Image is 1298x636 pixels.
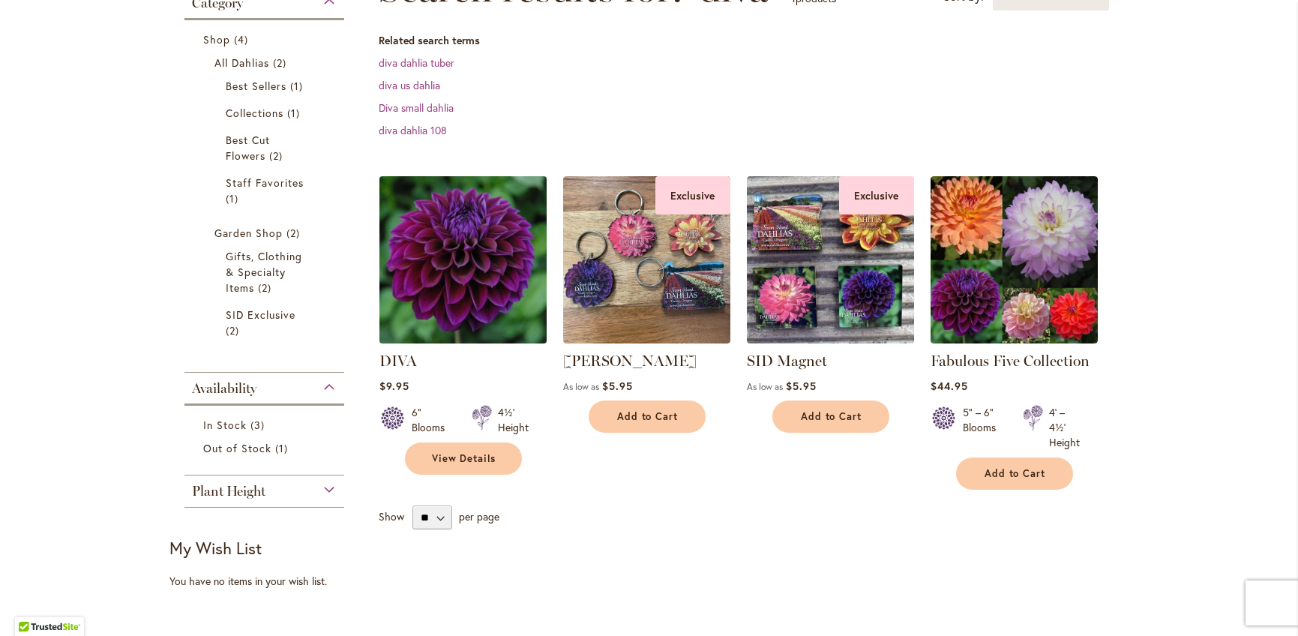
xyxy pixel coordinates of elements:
div: You have no items in your wish list. [169,574,370,589]
a: diva dahlia 108 [379,123,447,137]
div: 5" – 6" Blooms [963,405,1005,450]
a: Collections [226,105,307,121]
span: In Stock [203,418,247,432]
span: $5.95 [786,379,817,393]
span: Shop [203,32,230,46]
span: 4 [234,31,252,47]
span: 2 [273,55,290,70]
span: Out of Stock [203,441,272,455]
div: Exclusive [655,176,730,214]
div: 4' – 4½' Height [1049,405,1080,450]
a: 4 SID dahlia keychains Exclusive [563,332,730,346]
span: All Dahlias [214,55,270,70]
a: [PERSON_NAME] [563,352,697,370]
a: diva dahlia tuber [379,55,454,70]
a: Staff Favorites [226,175,307,206]
span: Availability [192,380,256,397]
a: In Stock 3 [203,417,330,433]
a: diva us dahlia [379,78,440,92]
a: SID Magnet [747,352,827,370]
img: SID Magnet [747,176,914,343]
span: As low as [747,381,783,392]
a: SID Magnet Exclusive [747,332,914,346]
span: Show [379,509,404,523]
span: Staff Favorites [226,175,304,190]
iframe: Launch Accessibility Center [11,583,53,625]
img: Diva [375,172,550,347]
a: View Details [405,442,522,475]
a: Garden Shop [214,225,319,241]
span: Collections [226,106,284,120]
span: 2 [226,322,243,338]
img: 4 SID dahlia keychains [563,176,730,343]
a: SID Exclusive [226,307,307,338]
a: Best Cut Flowers [226,132,307,163]
a: DIVA [379,352,417,370]
span: Add to Cart [985,467,1046,480]
span: 2 [258,280,275,295]
button: Add to Cart [772,400,889,433]
span: 3 [250,417,268,433]
a: Out of Stock 1 [203,440,330,456]
img: Fabulous Five Collection [931,176,1098,343]
a: Best Sellers [226,78,307,94]
span: View Details [432,452,496,465]
span: As low as [563,381,599,392]
a: Fabulous Five Collection [931,332,1098,346]
a: Gifts, Clothing &amp; Specialty Items [226,248,307,295]
button: Add to Cart [589,400,706,433]
span: Plant Height [192,483,265,499]
span: $44.95 [931,379,968,393]
a: Shop [203,31,330,47]
a: Diva small dahlia [379,100,454,115]
button: Add to Cart [956,457,1073,490]
span: $5.95 [602,379,633,393]
span: $9.95 [379,379,409,393]
a: Diva [379,332,547,346]
span: Add to Cart [617,410,679,423]
span: 1 [287,105,304,121]
div: 4½' Height [498,405,529,435]
a: Fabulous Five Collection [931,352,1090,370]
span: Best Sellers [226,79,287,93]
strong: My Wish List [169,537,262,559]
dt: Related search terms [379,33,1129,48]
span: SID Exclusive [226,307,296,322]
span: 2 [286,225,304,241]
span: Add to Cart [801,410,862,423]
span: Garden Shop [214,226,283,240]
div: Exclusive [839,176,914,214]
span: 1 [226,190,242,206]
span: Best Cut Flowers [226,133,270,163]
span: 1 [290,78,307,94]
div: 6" Blooms [412,405,454,435]
span: 1 [275,440,292,456]
span: per page [459,509,499,523]
span: 2 [269,148,286,163]
span: Gifts, Clothing & Specialty Items [226,249,303,295]
a: All Dahlias [214,55,319,70]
